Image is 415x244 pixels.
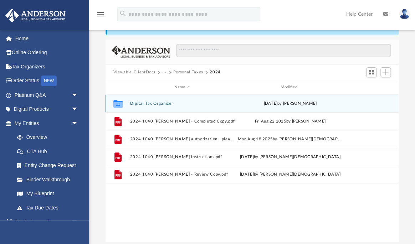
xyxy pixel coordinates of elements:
button: 2024 1040 [PERSON_NAME] authorization - please sign.pdf [130,137,235,141]
a: Entity Change Request [10,159,89,173]
div: NEW [41,76,57,86]
a: menu [96,14,105,19]
div: [DATE] by [PERSON_NAME][DEMOGRAPHIC_DATA] [238,154,343,160]
div: [DATE] by [PERSON_NAME][DEMOGRAPHIC_DATA] [238,171,343,178]
button: Viewable-ClientDocs [113,69,155,76]
input: Search files and folders [176,44,391,57]
div: Mon Aug 18 2025 by [PERSON_NAME][DEMOGRAPHIC_DATA] [238,136,343,142]
div: Fri Aug 22 2025 by [PERSON_NAME] [238,118,343,125]
button: 2024 1040 [PERSON_NAME] - Completed Copy.pdf [130,119,235,124]
div: id [345,84,395,90]
a: Digital Productsarrow_drop_down [5,102,89,116]
div: Modified [237,84,342,90]
a: Tax Due Dates [10,201,89,215]
i: menu [96,10,105,19]
img: Anderson Advisors Platinum Portal [3,9,68,22]
span: arrow_drop_down [71,116,86,131]
a: Home [5,31,89,46]
a: Tax Organizers [5,59,89,74]
button: 2024 1040 [PERSON_NAME] Instructions.pdf [130,155,235,159]
span: arrow_drop_down [71,102,86,117]
div: Name [129,84,234,90]
button: Digital Tax Organizer [130,101,235,106]
a: Binder Walkthrough [10,172,89,187]
button: Switch to Grid View [366,67,377,77]
button: Add [380,67,391,77]
a: CTA Hub [10,144,89,159]
div: [DATE] by [PERSON_NAME] [238,100,343,107]
span: arrow_drop_down [71,88,86,103]
i: search [119,10,127,17]
a: Online Ordering [5,46,89,60]
a: My Anderson Teamarrow_drop_down [5,215,86,229]
button: 2024 [210,69,221,76]
button: Personal Taxes [173,69,203,76]
span: arrow_drop_down [71,215,86,229]
a: Platinum Q&Aarrow_drop_down [5,88,89,102]
button: ··· [162,69,166,76]
a: Order StatusNEW [5,74,89,88]
button: 2024 1040 [PERSON_NAME] - Review Copy.pdf [130,172,235,177]
div: id [108,84,126,90]
a: My Blueprint [10,187,86,201]
div: grid [106,94,399,242]
a: My Entitiesarrow_drop_down [5,116,89,130]
img: User Pic [399,9,410,19]
a: Overview [10,130,89,145]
